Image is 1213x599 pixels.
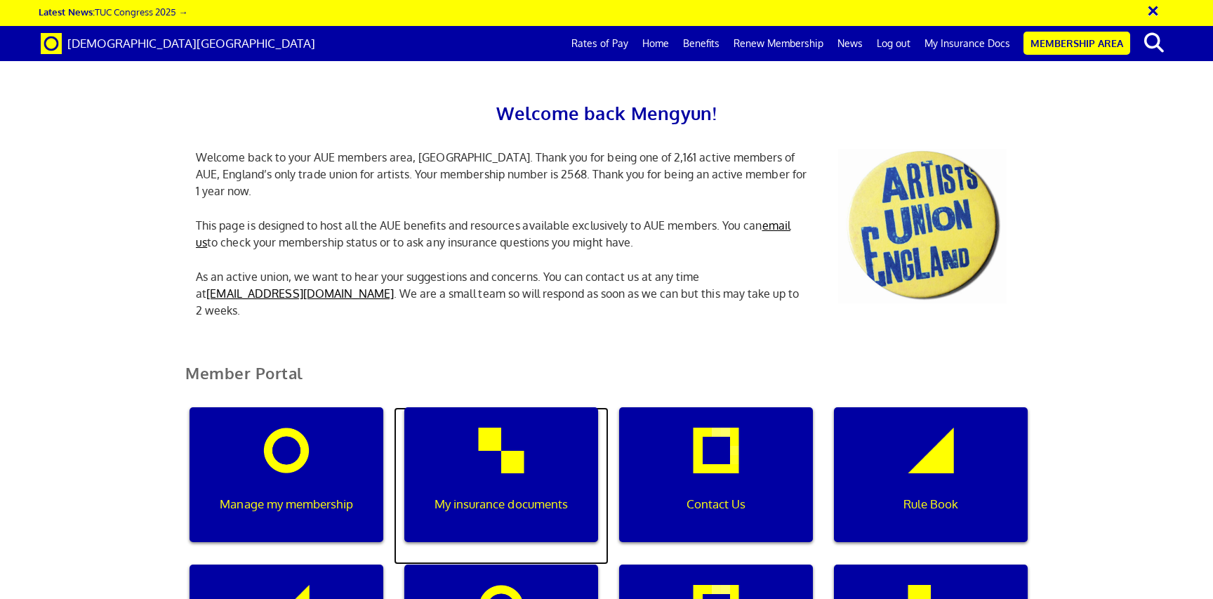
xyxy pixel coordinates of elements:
a: My Insurance Docs [917,26,1017,61]
a: Rule Book [823,407,1038,565]
a: Brand [DEMOGRAPHIC_DATA][GEOGRAPHIC_DATA] [30,26,326,61]
p: Contact Us [629,495,803,513]
p: Welcome back to your AUE members area, [GEOGRAPHIC_DATA]. Thank you for being one of 2,161 active... [185,149,817,199]
a: Rates of Pay [564,26,635,61]
a: News [830,26,870,61]
p: Manage my membership [199,495,373,513]
p: As an active union, we want to hear your suggestions and concerns. You can contact us at any time... [185,268,817,319]
button: search [1133,28,1176,58]
a: Contact Us [609,407,823,565]
a: My insurance documents [394,407,609,565]
strong: Latest News: [39,6,95,18]
p: This page is designed to host all the AUE benefits and resources available exclusively to AUE mem... [185,217,817,251]
a: Manage my membership [179,407,394,565]
p: Rule Book [844,495,1018,513]
a: Benefits [676,26,727,61]
h2: Member Portal [175,364,1038,399]
span: [DEMOGRAPHIC_DATA][GEOGRAPHIC_DATA] [67,36,315,51]
a: Renew Membership [727,26,830,61]
a: [EMAIL_ADDRESS][DOMAIN_NAME] [206,287,394,301]
a: Home [635,26,676,61]
p: My insurance documents [414,495,588,513]
h2: Welcome back Mengyun! [185,98,1028,128]
a: Log out [870,26,917,61]
a: Membership Area [1023,32,1130,55]
a: Latest News:TUC Congress 2025 → [39,6,187,18]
